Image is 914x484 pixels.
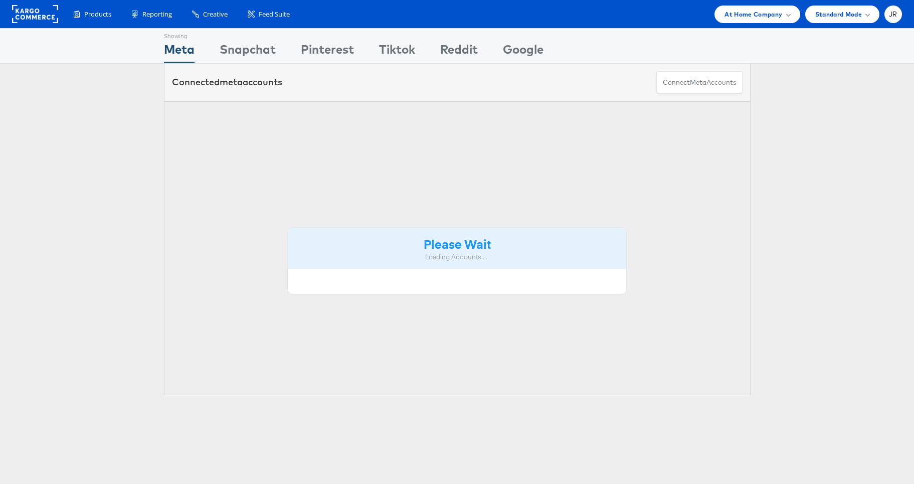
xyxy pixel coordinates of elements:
[220,41,276,63] div: Snapchat
[656,71,743,94] button: ConnectmetaAccounts
[172,76,282,89] div: Connected accounts
[259,10,290,19] span: Feed Suite
[815,9,862,20] span: Standard Mode
[295,252,619,262] div: Loading Accounts ....
[503,41,543,63] div: Google
[724,9,782,20] span: At Home Company
[301,41,354,63] div: Pinterest
[379,41,415,63] div: Tiktok
[203,10,228,19] span: Creative
[84,10,111,19] span: Products
[220,76,243,88] span: meta
[164,29,195,41] div: Showing
[690,78,706,87] span: meta
[889,11,897,18] span: JR
[164,41,195,63] div: Meta
[424,235,491,252] strong: Please Wait
[142,10,172,19] span: Reporting
[440,41,478,63] div: Reddit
